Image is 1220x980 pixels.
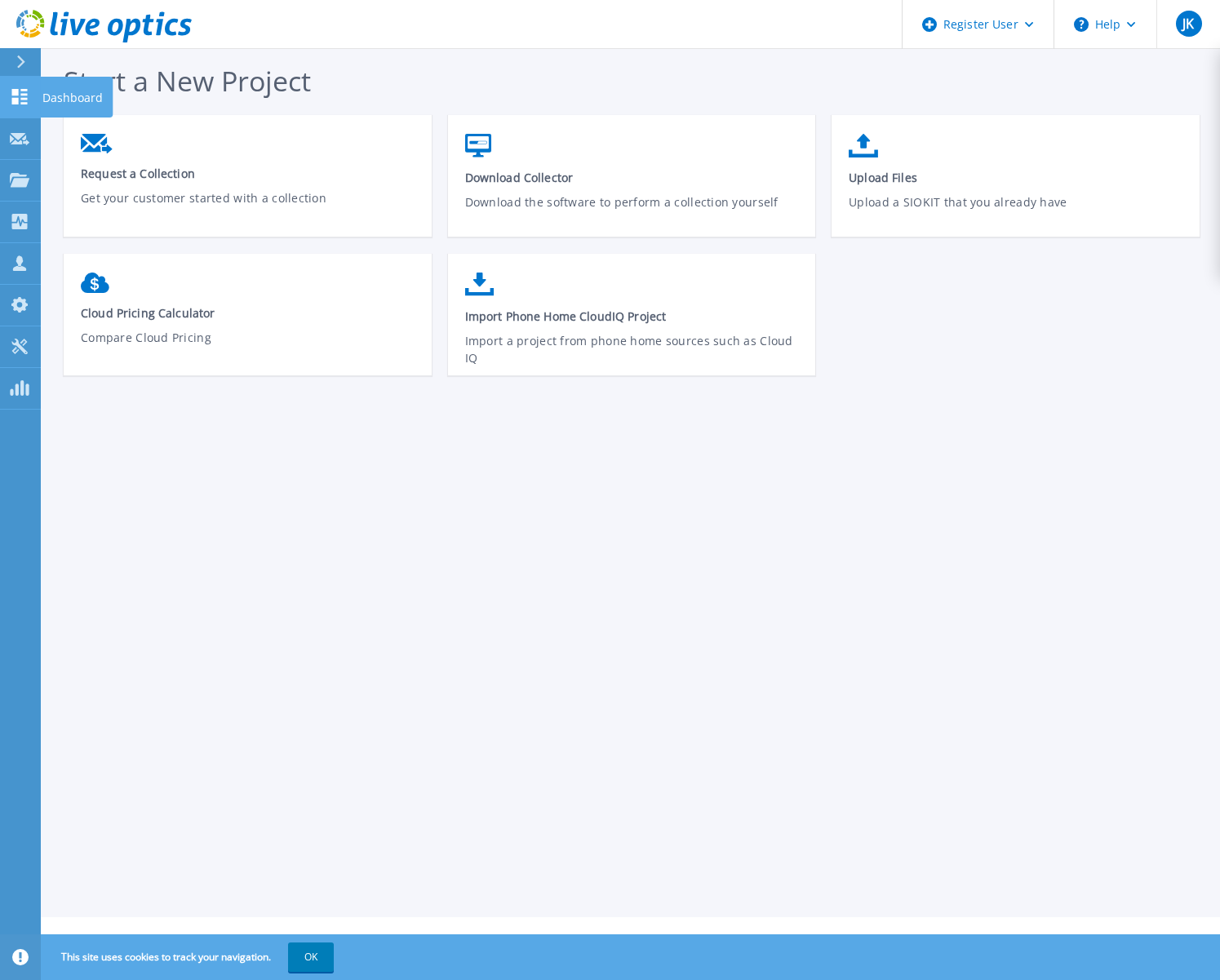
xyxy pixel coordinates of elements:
span: Start a New Project [64,62,311,100]
p: Download the software to perform a collection yourself [465,193,800,231]
a: Upload FilesUpload a SIOKIT that you already have [832,126,1200,242]
p: Import a project from phone home sources such as Cloud IQ [465,332,800,370]
span: JK [1182,17,1194,30]
button: OK [288,942,334,972]
span: Upload Files [849,170,1183,185]
a: Download CollectorDownload the software to perform a collection yourself [448,126,816,242]
span: Download Collector [465,170,800,185]
p: Upload a SIOKIT that you already have [849,193,1183,231]
span: Import Phone Home CloudIQ Project [465,308,800,324]
p: Dashboard [42,77,103,119]
p: Get your customer started with a collection [81,189,415,227]
p: Compare Cloud Pricing [81,329,415,366]
a: Request a CollectionGet your customer started with a collection [64,126,432,238]
span: Cloud Pricing Calculator [81,305,415,321]
span: Request a Collection [81,166,415,181]
a: Cloud Pricing CalculatorCompare Cloud Pricing [64,264,432,379]
span: This site uses cookies to track your navigation. [45,942,334,972]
